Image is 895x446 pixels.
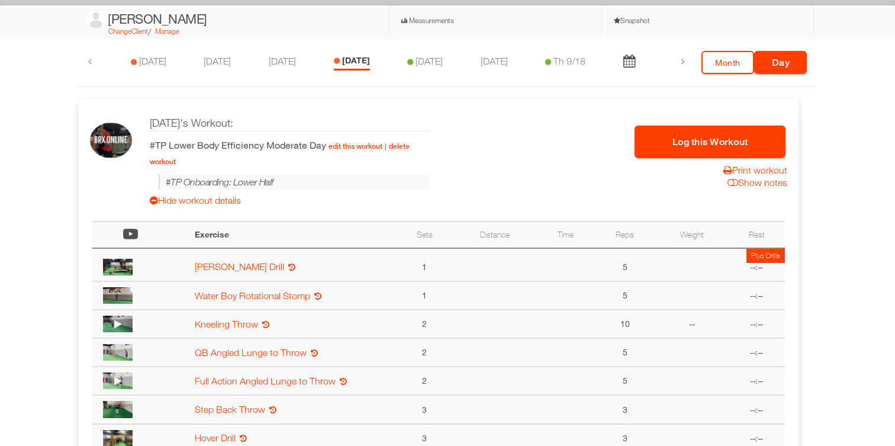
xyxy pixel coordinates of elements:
[396,248,453,281] td: 1
[385,142,387,150] span: |
[481,56,508,66] a: [DATE]
[396,281,453,310] td: 1
[553,56,585,66] a: Th 9/18
[728,338,785,367] td: --:--
[87,11,105,29] img: ex-default-user.svg
[594,281,656,310] td: 5
[189,222,396,248] th: Exercise
[195,261,284,272] a: [PERSON_NAME] Drill
[746,249,785,263] div: Plyo Drills
[453,222,537,248] th: Distance
[594,367,656,395] td: 5
[396,395,453,423] td: 3
[594,222,656,248] th: Reps
[701,51,754,74] a: Month
[103,401,133,418] img: thumbnail.png
[594,338,656,367] td: 5
[594,310,656,338] td: 10
[155,27,179,36] a: Manage
[195,290,310,301] a: Water Boy Rotational Stomp
[87,25,377,39] div: /
[269,56,296,66] a: [DATE]
[389,5,601,35] a: Measurements
[90,123,132,158] img: ios_large.PNG
[656,310,728,338] td: --
[108,27,148,36] a: Change Client
[396,338,453,367] td: 2
[195,347,307,358] a: QB Angled Lunge to Throw
[602,5,814,35] a: Snapshot
[195,432,236,443] a: Hover Drill
[537,222,594,248] th: Time
[195,404,265,415] a: Step Back Throw
[87,10,207,29] h3: [PERSON_NAME]
[195,319,258,329] a: Kneeling Throw
[728,248,785,281] td: --:--
[195,376,336,386] a: Full Action Angled Lunge to Throw
[416,56,443,66] a: [DATE]
[728,281,785,310] td: --:--
[717,165,787,175] a: Print workout
[594,395,656,423] td: 3
[103,259,133,275] img: thumbnail.png
[103,344,133,361] img: thumbnail.png
[396,222,453,248] th: Sets
[150,139,410,165] span: #TP Lower Body Efficiency Moderate Day
[103,373,133,389] img: thumbnail.png
[728,310,785,338] td: --:--
[159,174,430,190] h5: #TP Onboarding: Lower Half
[139,56,166,66] a: [DATE]
[728,222,785,248] th: Rest
[728,367,785,395] td: --:--
[329,142,382,150] a: edit this workout
[103,287,133,304] img: thumbnail.png
[204,56,231,66] a: [DATE]
[87,17,207,25] a: [PERSON_NAME]
[150,194,430,206] a: Hide workout details
[594,248,656,281] td: 5
[635,126,785,158] button: Log this Workout
[103,316,133,332] img: thumbnail.png
[754,51,807,74] a: Day
[396,367,453,395] td: 2
[728,395,785,423] td: --:--
[722,177,787,188] div: Show notes
[396,310,453,338] td: 2
[334,55,370,70] li: [DATE]
[150,142,410,165] a: delete workout
[150,115,430,131] div: [DATE] 's Workout:
[656,222,728,248] th: Weight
